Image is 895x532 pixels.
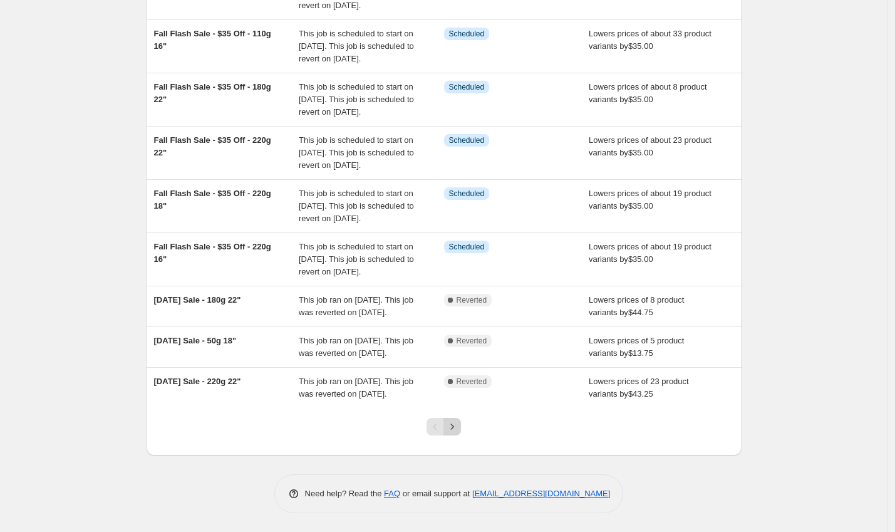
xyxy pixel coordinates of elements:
[589,295,684,317] span: Lowers prices of 8 product variants by
[449,82,485,92] span: Scheduled
[299,336,413,358] span: This job ran on [DATE]. This job was reverted on [DATE].
[299,82,414,117] span: This job is scheduled to start on [DATE]. This job is scheduled to revert on [DATE].
[154,189,271,211] span: Fall Flash Sale - $35 Off - 220g 18"
[457,295,487,305] span: Reverted
[628,201,653,211] span: $35.00
[299,295,413,317] span: This job ran on [DATE]. This job was reverted on [DATE].
[628,389,653,399] span: $43.25
[384,489,400,498] a: FAQ
[154,135,271,157] span: Fall Flash Sale - $35 Off - 220g 22"
[154,29,271,51] span: Fall Flash Sale - $35 Off - 110g 16"
[154,336,237,345] span: [DATE] Sale - 50g 18"
[628,308,653,317] span: $44.75
[154,295,241,305] span: [DATE] Sale - 180g 22"
[449,189,485,199] span: Scheduled
[628,148,653,157] span: $35.00
[589,29,711,51] span: Lowers prices of about 33 product variants by
[449,135,485,145] span: Scheduled
[299,135,414,170] span: This job is scheduled to start on [DATE]. This job is scheduled to revert on [DATE].
[472,489,610,498] a: [EMAIL_ADDRESS][DOMAIN_NAME]
[589,377,689,399] span: Lowers prices of 23 product variants by
[628,348,653,358] span: $13.75
[299,242,414,276] span: This job is scheduled to start on [DATE]. This job is scheduled to revert on [DATE].
[154,377,241,386] span: [DATE] Sale - 220g 22"
[628,41,653,51] span: $35.00
[299,29,414,63] span: This job is scheduled to start on [DATE]. This job is scheduled to revert on [DATE].
[154,242,271,264] span: Fall Flash Sale - $35 Off - 220g 16"
[154,82,271,104] span: Fall Flash Sale - $35 Off - 180g 22"
[589,336,684,358] span: Lowers prices of 5 product variants by
[299,377,413,399] span: This job ran on [DATE]. This job was reverted on [DATE].
[449,29,485,39] span: Scheduled
[628,95,653,104] span: $35.00
[457,377,487,387] span: Reverted
[457,336,487,346] span: Reverted
[589,82,707,104] span: Lowers prices of about 8 product variants by
[589,135,711,157] span: Lowers prices of about 23 product variants by
[589,242,711,264] span: Lowers prices of about 19 product variants by
[589,189,711,211] span: Lowers prices of about 19 product variants by
[427,418,461,436] nav: Pagination
[628,254,653,264] span: $35.00
[449,242,485,252] span: Scheduled
[443,418,461,436] button: Next
[299,189,414,223] span: This job is scheduled to start on [DATE]. This job is scheduled to revert on [DATE].
[400,489,472,498] span: or email support at
[305,489,385,498] span: Need help? Read the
